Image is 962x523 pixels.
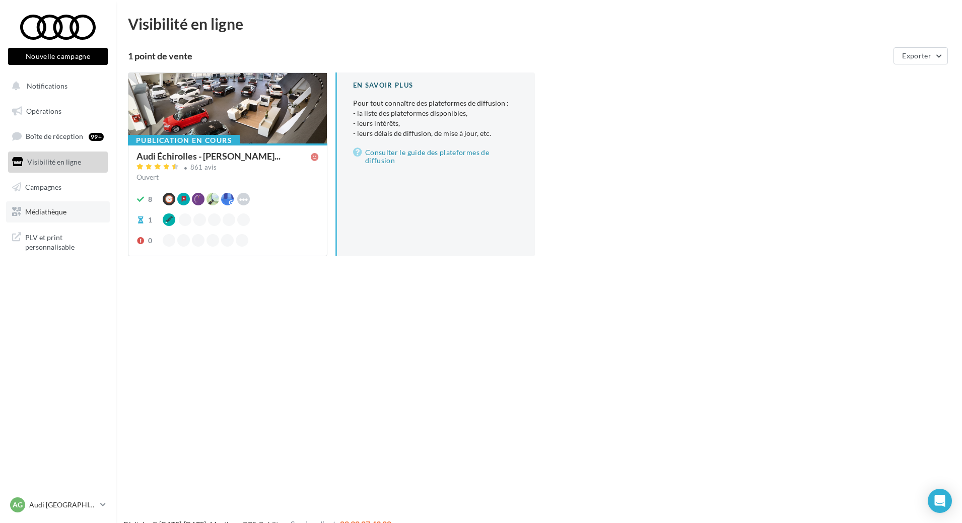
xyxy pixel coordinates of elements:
[8,495,108,514] a: AG Audi [GEOGRAPHIC_DATA]
[6,101,110,122] a: Opérations
[6,201,110,222] a: Médiathèque
[136,152,281,161] span: Audi Échirolles - [PERSON_NAME]...
[6,177,110,198] a: Campagnes
[148,215,152,225] div: 1
[8,48,108,65] button: Nouvelle campagne
[353,98,519,138] p: Pour tout connaître des plateformes de diffusion :
[25,182,61,191] span: Campagnes
[894,47,948,64] button: Exporter
[13,500,23,510] span: AG
[148,194,152,204] div: 8
[25,231,104,252] span: PLV et print personnalisable
[353,146,519,167] a: Consulter le guide des plateformes de diffusion
[26,107,61,115] span: Opérations
[148,236,152,246] div: 0
[902,51,931,60] span: Exporter
[128,16,950,31] div: Visibilité en ligne
[928,489,952,513] div: Open Intercom Messenger
[136,162,319,174] a: 861 avis
[128,135,240,146] div: Publication en cours
[353,128,519,138] li: - leurs délais de diffusion, de mise à jour, etc.
[27,158,81,166] span: Visibilité en ligne
[6,152,110,173] a: Visibilité en ligne
[6,76,106,97] button: Notifications
[29,500,96,510] p: Audi [GEOGRAPHIC_DATA]
[353,108,519,118] li: - la liste des plateformes disponibles,
[27,82,67,90] span: Notifications
[353,118,519,128] li: - leurs intérêts,
[25,207,66,216] span: Médiathèque
[26,132,83,140] span: Boîte de réception
[6,227,110,256] a: PLV et print personnalisable
[190,164,217,171] div: 861 avis
[6,125,110,147] a: Boîte de réception99+
[353,81,519,90] div: En savoir plus
[128,51,889,60] div: 1 point de vente
[89,133,104,141] div: 99+
[136,173,159,181] span: Ouvert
